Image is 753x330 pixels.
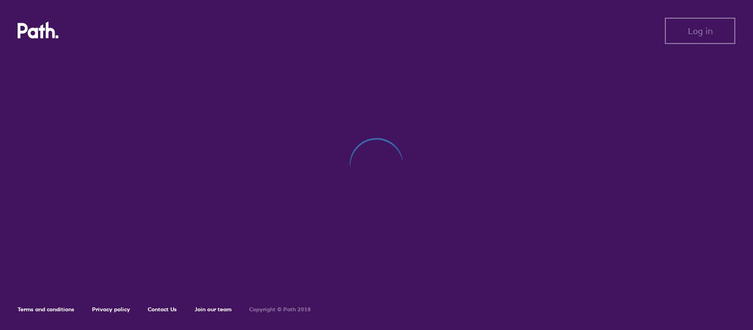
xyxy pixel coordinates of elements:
[195,306,232,313] a: Join our team
[249,306,311,313] h6: Copyright © Path 2018
[148,306,177,313] a: Contact Us
[92,306,130,313] a: Privacy policy
[18,306,74,313] a: Terms and conditions
[688,26,713,36] span: Log in
[665,18,735,44] button: Log in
